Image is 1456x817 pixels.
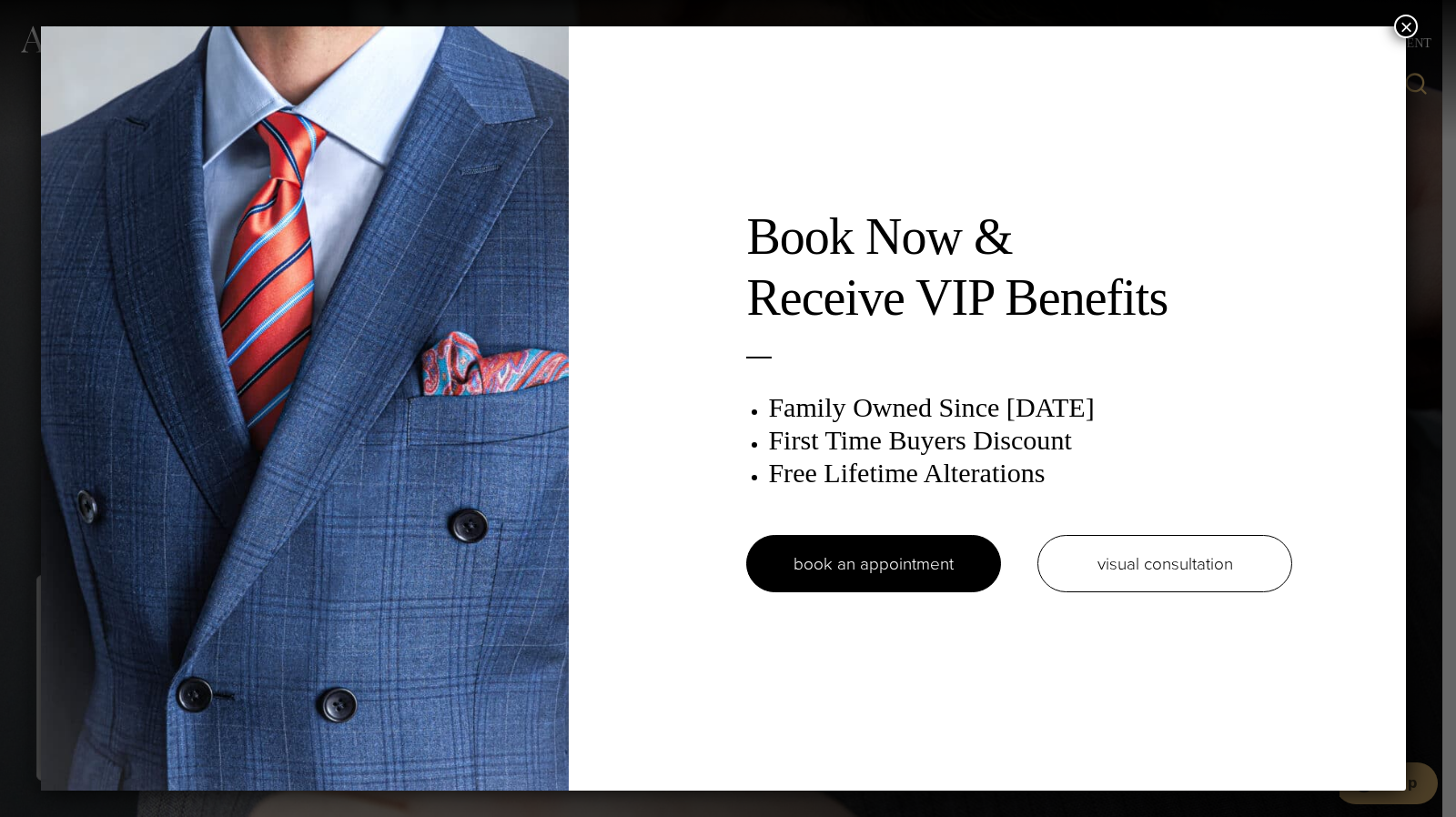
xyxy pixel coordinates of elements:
[768,391,1292,424] h3: Family Owned Since [DATE]
[746,535,1001,592] a: book an appointment
[768,424,1292,457] h3: First Time Buyers Discount
[1394,15,1418,38] button: Close
[768,457,1292,489] h3: Free Lifetime Alterations
[41,13,78,29] span: Help
[1037,535,1292,592] a: visual consultation
[746,207,1292,328] h2: Book Now & Receive VIP Benefits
